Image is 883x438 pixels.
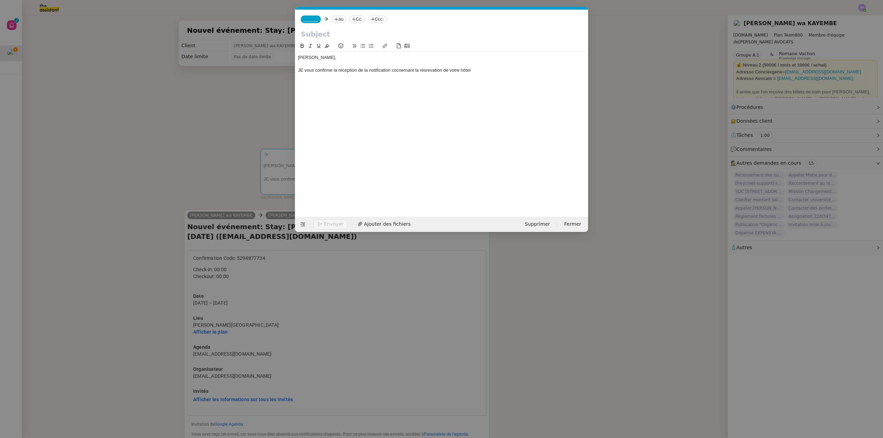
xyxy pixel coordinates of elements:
div: [PERSON_NAME], [298,54,585,61]
input: Subject [301,29,583,39]
nz-tag: Cc: [349,16,365,23]
span: Supprimer [525,220,550,228]
span: _______ [304,17,318,22]
button: Fermer [560,220,585,229]
button: Ajouter des fichiers [354,220,415,229]
nz-tag: au [331,16,346,23]
span: Fermer [564,220,581,228]
nz-tag: Ccc: [368,16,387,23]
button: Supprimer [520,220,554,229]
button: Envoyer [314,220,348,229]
span: Ajouter des fichiers [364,220,410,228]
div: JE vous confirme la réception de la notification cocnernant la résrevation de votre hôtel [298,67,585,73]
